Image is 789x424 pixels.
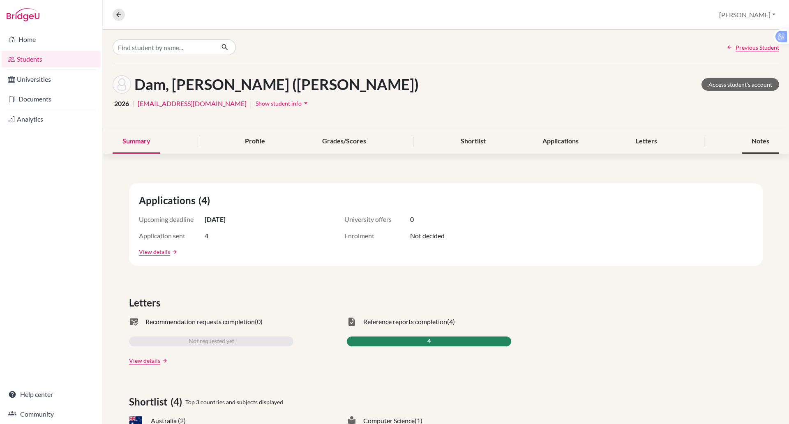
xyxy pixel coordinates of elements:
a: Universities [2,71,101,88]
div: Profile [235,129,275,154]
span: 2026 [114,99,129,108]
div: Applications [533,129,588,154]
a: Help center [2,386,101,403]
a: View details [129,356,160,365]
span: Upcoming deadline [139,214,205,224]
span: Applications [139,193,198,208]
span: [DATE] [205,214,226,224]
span: task [347,317,357,327]
img: Bridge-U [7,8,39,21]
span: Letters [129,295,164,310]
span: | [132,99,134,108]
span: Reference reports completion [363,317,447,327]
span: Recommendation requests completion [145,317,255,327]
div: Grades/Scores [312,129,376,154]
span: (4) [171,394,185,409]
div: Shortlist [451,129,496,154]
a: Documents [2,91,101,107]
span: University offers [344,214,410,224]
span: | [250,99,252,108]
button: Show student infoarrow_drop_down [255,97,310,110]
img: Bao Anh (Isabella) Dam's avatar [113,75,131,94]
a: arrow_forward [160,358,168,364]
span: Show student info [256,100,302,107]
div: Summary [113,129,160,154]
span: (4) [198,193,213,208]
span: 4 [205,231,208,241]
span: Not decided [410,231,445,241]
a: Previous Student [727,43,779,52]
a: arrow_forward [170,249,178,255]
div: Letters [626,129,667,154]
div: Notes [742,129,779,154]
a: Students [2,51,101,67]
span: (4) [447,317,455,327]
a: Home [2,31,101,48]
span: 0 [410,214,414,224]
span: Previous Student [736,43,779,52]
i: arrow_drop_down [302,99,310,107]
span: Shortlist [129,394,171,409]
a: Access student's account [701,78,779,91]
a: Analytics [2,111,101,127]
a: Community [2,406,101,422]
span: Enrolment [344,231,410,241]
span: mark_email_read [129,317,139,327]
button: [PERSON_NAME] [715,7,779,23]
span: Not requested yet [189,336,234,346]
a: View details [139,247,170,256]
a: [EMAIL_ADDRESS][DOMAIN_NAME] [138,99,247,108]
span: (0) [255,317,263,327]
span: Application sent [139,231,205,241]
span: 4 [427,336,431,346]
span: Top 3 countries and subjects displayed [185,398,283,406]
input: Find student by name... [113,39,215,55]
h1: Dam, [PERSON_NAME] ([PERSON_NAME]) [134,76,419,93]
